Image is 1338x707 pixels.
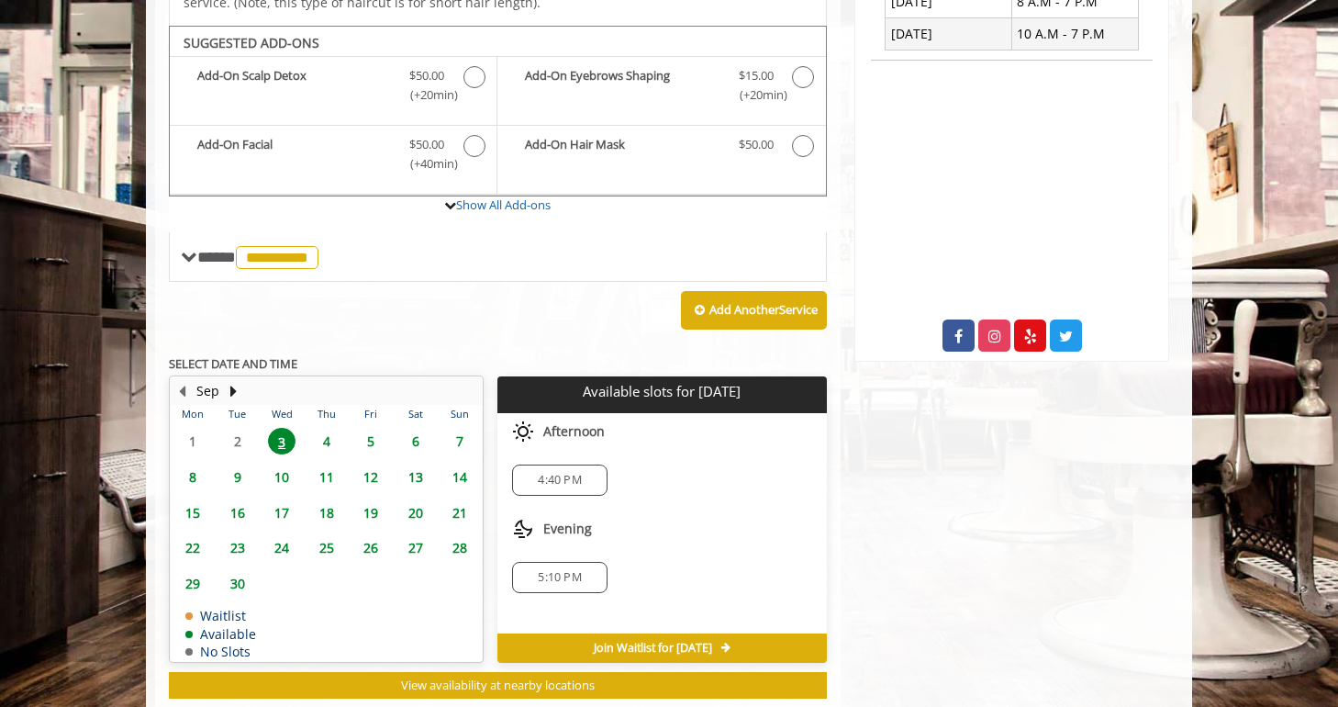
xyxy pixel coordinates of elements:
td: Select day3 [260,423,304,459]
th: Tue [215,405,259,423]
span: 12 [357,464,385,490]
span: $50.00 [739,135,774,154]
span: 5 [357,428,385,454]
span: 30 [224,570,251,597]
span: Evening [543,522,592,536]
span: 29 [179,570,206,597]
button: Next Month [226,381,240,401]
span: 22 [179,534,206,561]
span: 23 [224,534,251,561]
td: Select day20 [393,495,437,531]
td: Available [185,627,256,641]
b: Add Another Service [709,301,818,318]
span: 14 [446,464,474,490]
label: Add-On Scalp Detox [179,66,487,109]
td: Select day6 [393,423,437,459]
button: Sep [196,381,219,401]
span: Join Waitlist for [DATE] [594,641,712,656]
b: SELECT DATE AND TIME [169,355,297,372]
th: Sat [393,405,437,423]
span: 27 [402,534,429,561]
span: 9 [224,464,251,490]
td: Select day15 [171,495,215,531]
td: Select day23 [215,531,259,567]
td: Select day25 [304,531,348,567]
button: View availability at nearby locations [169,672,827,699]
span: 13 [402,464,429,490]
td: Select day29 [171,566,215,601]
th: Sun [438,405,483,423]
span: 16 [224,499,251,526]
td: Select day18 [304,495,348,531]
span: 26 [357,534,385,561]
img: afternoon slots [512,421,534,443]
td: Select day14 [438,459,483,495]
td: Select day30 [215,566,259,601]
div: 5:10 PM [512,562,607,593]
div: 4:40 PM [512,465,607,496]
b: Add-On Facial [197,135,391,174]
span: 8 [179,464,206,490]
img: evening slots [512,518,534,540]
span: 11 [313,464,340,490]
td: Select day12 [349,459,393,495]
td: 10 A.M - 7 P.M [1011,18,1138,50]
span: 20 [402,499,429,526]
span: 4 [313,428,340,454]
td: Select day26 [349,531,393,567]
span: 19 [357,499,385,526]
span: 4:40 PM [538,473,581,488]
button: Previous Month [174,381,189,401]
label: Add-On Facial [179,135,487,178]
td: Waitlist [185,609,256,623]
td: Select day13 [393,459,437,495]
span: (+40min ) [400,154,454,174]
td: Select day4 [304,423,348,459]
span: 10 [268,464,295,490]
th: Thu [304,405,348,423]
span: $50.00 [409,135,444,154]
td: Select day28 [438,531,483,567]
td: No Slots [185,645,256,658]
a: Show All Add-ons [456,196,551,213]
b: Add-On Scalp Detox [197,66,391,105]
span: (+20min ) [729,85,783,105]
td: Select day9 [215,459,259,495]
th: Mon [171,405,215,423]
span: 5:10 PM [538,570,581,585]
span: 7 [446,428,474,454]
td: Select day8 [171,459,215,495]
span: 28 [446,534,474,561]
td: Select day27 [393,531,437,567]
td: Select day11 [304,459,348,495]
td: [DATE] [886,18,1012,50]
th: Wed [260,405,304,423]
label: Add-On Hair Mask [507,135,816,162]
span: 15 [179,499,206,526]
span: 18 [313,499,340,526]
p: Available slots for [DATE] [505,384,819,399]
span: 17 [268,499,295,526]
span: View availability at nearby locations [401,677,595,693]
span: Afternoon [543,424,605,439]
th: Fri [349,405,393,423]
label: Add-On Eyebrows Shaping [507,66,816,109]
span: $50.00 [409,66,444,85]
span: 3 [268,428,295,454]
td: Select day10 [260,459,304,495]
td: Select day5 [349,423,393,459]
button: Add AnotherService [681,291,827,330]
b: SUGGESTED ADD-ONS [184,34,319,51]
span: 21 [446,499,474,526]
td: Select day16 [215,495,259,531]
td: Select day17 [260,495,304,531]
span: $15.00 [739,66,774,85]
td: Select day7 [438,423,483,459]
td: Select day24 [260,531,304,567]
span: 25 [313,534,340,561]
div: The Made Man Haircut And Beard Trim Add-onS [169,26,827,196]
td: Select day21 [438,495,483,531]
b: Add-On Hair Mask [525,135,719,157]
span: (+20min ) [400,85,454,105]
